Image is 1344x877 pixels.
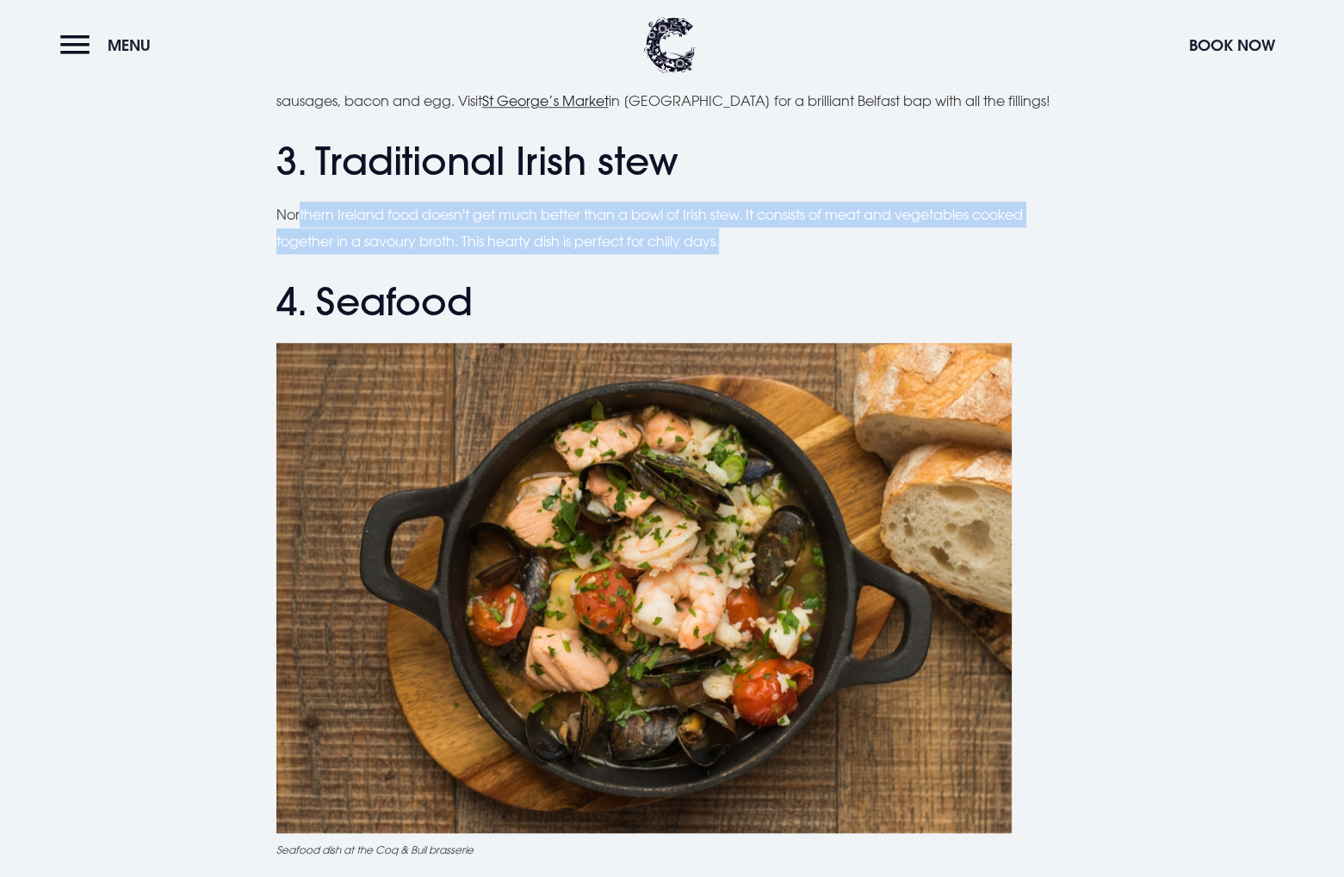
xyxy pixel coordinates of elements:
[644,17,696,73] img: Clandeboye Lodge
[276,279,1068,325] h2: 4. Seafood
[276,202,1068,254] p: Northern Ireland food doesn't get much better than a bowl of Irish stew. It consists of meat and ...
[276,842,1068,857] figcaption: Seafood dish at the Coq & Bull brasserie
[276,139,1068,184] h2: 3. Traditional Irish stew
[276,343,1012,833] img: Traditional Northern Irish seafood chowder
[1180,27,1284,64] button: Book Now
[60,27,159,64] button: Menu
[108,35,151,55] span: Menu
[482,92,609,109] a: St George’s Market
